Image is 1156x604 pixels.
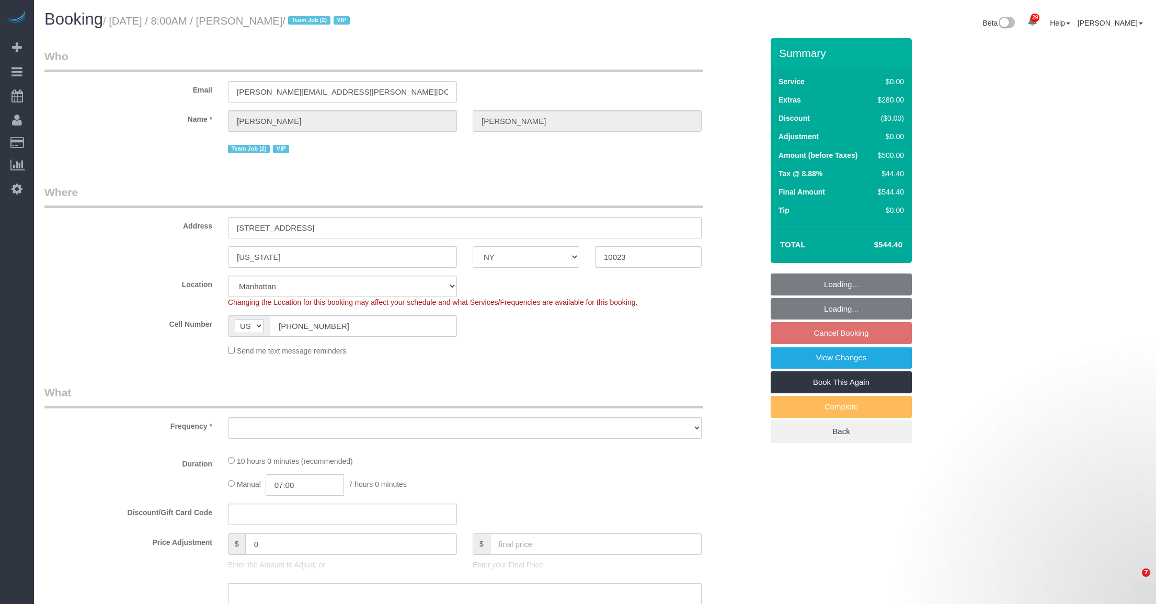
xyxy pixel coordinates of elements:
[228,560,457,570] p: Enter the Amount to Adjust, or
[288,16,330,25] span: Team Job (2)
[37,533,220,548] label: Price Adjustment
[843,241,902,249] h4: $544.40
[779,76,805,87] label: Service
[779,205,789,215] label: Tip
[779,187,825,197] label: Final Amount
[1120,568,1146,594] iframe: Intercom live chat
[44,385,703,408] legend: What
[874,95,904,105] div: $280.00
[37,276,220,290] label: Location
[473,533,490,555] span: $
[237,457,353,465] span: 10 hours 0 minutes (recommended)
[37,504,220,518] label: Discount/Gift Card Code
[237,480,261,488] span: Manual
[595,246,702,268] input: Zip Code
[779,95,801,105] label: Extras
[228,81,457,102] input: Email
[473,110,702,132] input: Last Name
[237,347,346,355] span: Send me text message reminders
[490,533,702,555] input: final price
[228,246,457,268] input: City
[771,420,912,442] a: Back
[779,113,810,123] label: Discount
[779,47,907,59] h3: Summary
[44,49,703,72] legend: Who
[103,15,353,27] small: / [DATE] / 8:00AM / [PERSON_NAME]
[1078,19,1143,27] a: [PERSON_NAME]
[779,131,819,142] label: Adjustment
[1031,14,1039,22] span: 29
[473,560,702,570] p: Enter your Final Price
[780,240,806,249] strong: Total
[44,10,103,28] span: Booking
[1022,10,1043,33] a: 29
[874,76,904,87] div: $0.00
[983,19,1015,27] a: Beta
[874,205,904,215] div: $0.00
[349,480,407,488] span: 7 hours 0 minutes
[37,217,220,231] label: Address
[779,168,822,179] label: Tax @ 8.88%
[270,315,457,337] input: Cell Number
[874,113,904,123] div: ($0.00)
[273,145,289,153] span: VIP
[779,150,857,161] label: Amount (before Taxes)
[771,347,912,369] a: View Changes
[37,110,220,124] label: Name *
[334,16,350,25] span: VIP
[874,187,904,197] div: $544.40
[37,81,220,95] label: Email
[874,131,904,142] div: $0.00
[1050,19,1070,27] a: Help
[37,417,220,431] label: Frequency *
[771,371,912,393] a: Book This Again
[228,110,457,132] input: First Name
[1142,568,1150,577] span: 7
[37,315,220,329] label: Cell Number
[282,15,352,27] span: /
[6,10,27,25] img: Automaid Logo
[228,533,245,555] span: $
[228,298,637,306] span: Changing the Location for this booking may affect your schedule and what Services/Frequencies are...
[37,455,220,469] label: Duration
[874,168,904,179] div: $44.40
[998,17,1015,30] img: New interface
[874,150,904,161] div: $500.00
[228,145,270,153] span: Team Job (2)
[44,185,703,208] legend: Where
